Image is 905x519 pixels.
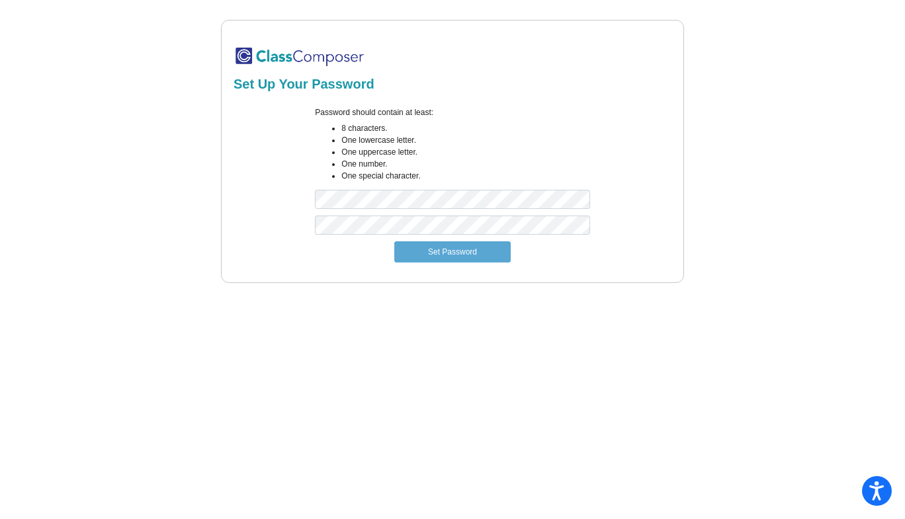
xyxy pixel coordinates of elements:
[315,106,433,118] label: Password should contain at least:
[341,146,589,158] li: One uppercase letter.
[234,76,671,92] h2: Set Up Your Password
[394,241,511,262] button: Set Password
[341,158,589,170] li: One number.
[341,134,589,146] li: One lowercase letter.
[341,122,589,134] li: 8 characters.
[341,170,589,182] li: One special character.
